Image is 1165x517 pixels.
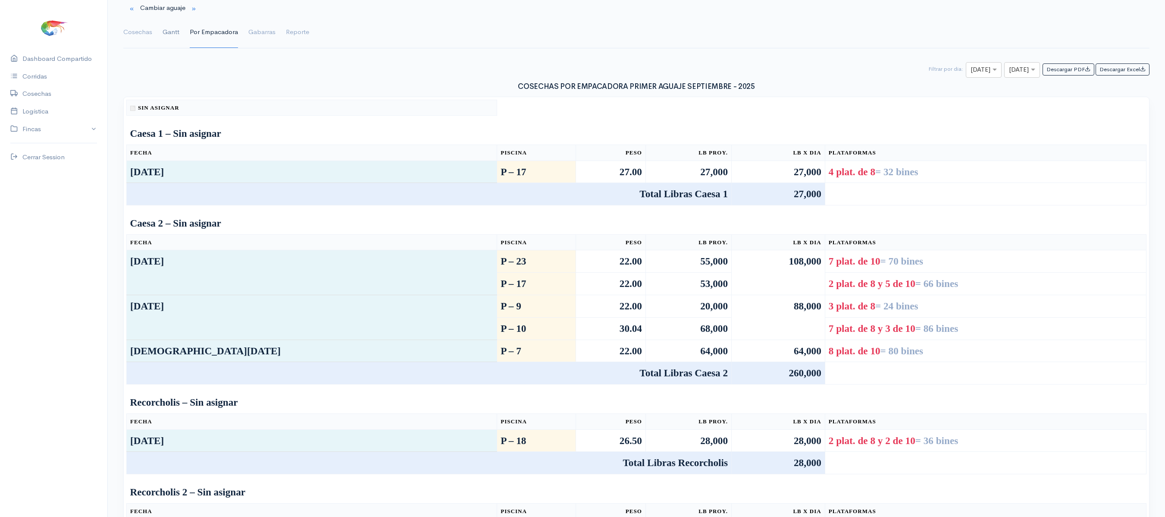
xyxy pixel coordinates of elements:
div: 8 plat. de 10 [829,344,1143,359]
div: Filtrar por dia: [928,62,963,73]
div: 3 plat. de 8 [829,299,1143,314]
th: Peso [576,145,645,161]
span: = 36 bines [915,435,958,446]
td: Total Libras Recorcholis [127,452,732,474]
th: Peso [576,414,645,430]
td: Total Libras Caesa 2 [127,362,732,385]
td: [DATE] [127,250,497,295]
td: Recorcholis 2 – Sin asignar [127,481,1146,503]
span: = 70 bines [880,255,924,267]
th: Lb Proy. [645,414,731,430]
td: 22.00 [576,250,645,273]
button: Descargar Excel [1096,63,1149,76]
td: 68,000 [645,317,731,340]
div: 7 plat. de 10 [829,254,1143,269]
th: Lb Proy. [645,145,731,161]
th: Lb Proy. [645,234,731,250]
th: Piscina [497,234,576,250]
button: Descargar PDF [1043,63,1094,76]
a: Gantt [163,17,179,48]
td: 22.00 [576,340,645,362]
th: Lb x Dia [732,234,825,250]
th: Fecha [127,234,497,250]
a: Por Empacadora [190,17,238,48]
div: 7 plat. de 8 y 3 de 10 [829,321,1143,336]
td: 53,000 [645,273,731,295]
td: 20,000 [645,295,731,318]
td: 28,000 [645,429,731,452]
td: [DEMOGRAPHIC_DATA][DATE] [127,340,497,362]
td: P – 17 [497,161,576,183]
td: 27.00 [576,161,645,183]
th: Piscina [497,414,576,430]
td: 108,000 [732,250,825,295]
div: 2 plat. de 8 y 5 de 10 [829,276,1143,291]
td: 28,000 [732,452,825,474]
td: [DATE] [127,161,497,183]
span: = 80 bines [880,345,924,356]
a: Gabarras [248,17,276,48]
td: P – 10 [497,317,576,340]
th: Lb x Dia [732,145,825,161]
span: = 24 bines [875,300,918,312]
td: 64,000 [732,340,825,362]
th: Plataformas [825,234,1146,250]
th: Piscina [497,145,576,161]
td: 22.00 [576,295,645,318]
td: 55,000 [645,250,731,273]
td: P – 7 [497,340,576,362]
td: P – 17 [497,273,576,295]
th: Fecha [127,145,497,161]
td: 27,000 [645,161,731,183]
td: [DATE] [127,429,497,452]
div: 4 plat. de 8 [829,164,1143,180]
td: Recorcholis – Sin asignar [127,391,1146,413]
td: 260,000 [732,362,825,385]
td: 30.04 [576,317,645,340]
td: 22.00 [576,273,645,295]
div: 2 plat. de 8 y 2 de 10 [829,433,1143,448]
td: 26.50 [576,429,645,452]
a: Cosechas [123,17,152,48]
th: Lb x Dia [732,414,825,430]
span: = 32 bines [875,166,918,177]
td: [DATE] [127,295,497,340]
th: Plataformas [825,145,1146,161]
h3: COSECHAS POR EMPACADORA PRIMER AGUAJE SEPTIEMBRE - 2025 [123,83,1149,91]
td: P – 9 [497,295,576,318]
span: = 86 bines [915,323,958,334]
th: Peso [576,234,645,250]
td: Caesa 1 – Sin asignar [127,123,1146,145]
td: P – 23 [497,250,576,273]
a: Reporte [286,17,309,48]
th: Fecha [127,414,497,430]
td: P – 18 [497,429,576,452]
th: Plataformas [825,414,1146,430]
td: Caesa 2 – Sin asignar [127,212,1146,234]
td: 28,000 [732,429,825,452]
td: Total Libras Caesa 1 [127,183,732,205]
span: = 66 bines [915,278,958,289]
td: 27,000 [732,161,825,183]
th: Sin asignar [127,100,497,116]
td: 88,000 [732,295,825,340]
td: 64,000 [645,340,731,362]
td: 27,000 [732,183,825,205]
